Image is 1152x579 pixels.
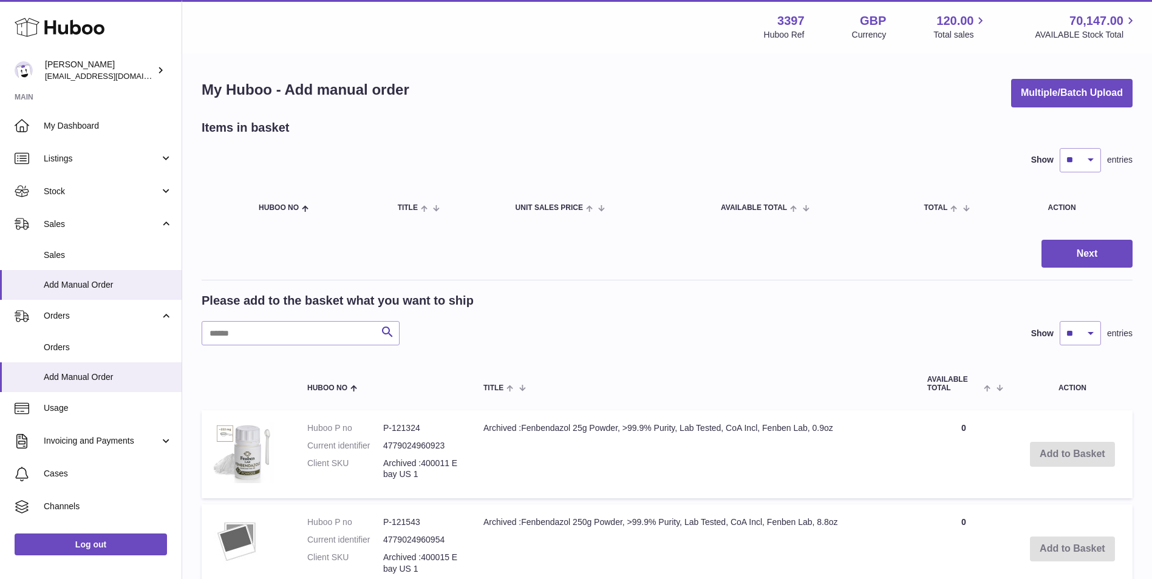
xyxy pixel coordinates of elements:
[44,153,160,164] span: Listings
[516,204,583,212] span: Unit Sales Price
[45,71,179,81] span: [EMAIL_ADDRESS][DOMAIN_NAME]
[44,402,172,414] span: Usage
[307,534,383,546] dt: Current identifier
[936,13,973,29] span: 120.00
[307,422,383,434] dt: Huboo P no
[1031,328,1054,339] label: Show
[764,29,805,41] div: Huboo Ref
[1107,154,1133,166] span: entries
[202,293,474,309] h2: Please add to the basket what you want to ship
[44,371,172,383] span: Add Manual Order
[1048,204,1120,212] div: Action
[44,249,172,261] span: Sales
[44,310,160,322] span: Orders
[45,59,154,82] div: [PERSON_NAME]
[44,186,160,197] span: Stock
[214,516,262,565] img: Archived :Fenbendazol 250g Powder, >99.9% Purity, Lab Tested, CoA Incl, Fenben Lab, 8.8oz
[852,29,887,41] div: Currency
[1035,13,1137,41] a: 70,147.00 AVAILABLE Stock Total
[307,552,383,575] dt: Client SKU
[777,13,805,29] strong: 3397
[307,458,383,481] dt: Client SKU
[924,204,947,212] span: Total
[15,61,33,80] img: sales@canchema.com
[383,440,459,452] dd: 4779024960923
[927,376,981,391] span: AVAILABLE Total
[1069,13,1123,29] span: 70,147.00
[471,410,915,499] td: Archived :Fenbendazol 25g Powder, >99.9% Purity, Lab Tested, CoA Incl, Fenben Lab, 0.9oz
[483,384,503,392] span: Title
[1031,154,1054,166] label: Show
[259,204,299,212] span: Huboo no
[1041,240,1133,268] button: Next
[307,384,347,392] span: Huboo no
[44,120,172,132] span: My Dashboard
[721,204,787,212] span: AVAILABLE Total
[383,516,459,528] dd: P-121543
[202,80,409,100] h1: My Huboo - Add manual order
[860,13,886,29] strong: GBP
[383,552,459,575] dd: Archived :400015 Ebay US 1
[1012,364,1133,404] th: Action
[933,29,987,41] span: Total sales
[44,468,172,479] span: Cases
[307,516,383,528] dt: Huboo P no
[398,204,418,212] span: Title
[383,534,459,546] dd: 4779024960954
[44,218,160,230] span: Sales
[44,435,160,447] span: Invoicing and Payments
[44,342,172,353] span: Orders
[15,533,167,555] a: Log out
[44,279,172,291] span: Add Manual Order
[1107,328,1133,339] span: entries
[214,422,274,483] img: Archived :Fenbendazol 25g Powder, >99.9% Purity, Lab Tested, CoA Incl, Fenben Lab, 0.9oz
[915,410,1012,499] td: 0
[202,120,290,136] h2: Items in basket
[44,501,172,512] span: Channels
[383,422,459,434] dd: P-121324
[1035,29,1137,41] span: AVAILABLE Stock Total
[383,458,459,481] dd: Archived :400011 Ebay US 1
[307,440,383,452] dt: Current identifier
[1011,79,1133,107] button: Multiple/Batch Upload
[933,13,987,41] a: 120.00 Total sales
